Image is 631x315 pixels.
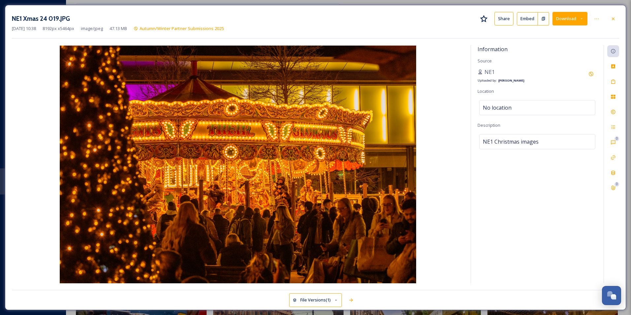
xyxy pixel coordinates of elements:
img: NE1%20Xmas%2024%20019.JPG [12,46,464,283]
button: Download [552,12,587,25]
strong: [PERSON_NAME] [498,78,524,83]
span: NE1 [484,68,495,76]
span: image/jpeg [81,25,103,32]
div: 0 [614,136,619,141]
span: 47.13 MB [110,25,127,32]
span: Source [478,58,492,64]
span: Location [478,88,494,94]
span: 8192 px x 5464 px [43,25,74,32]
span: No location [483,104,512,112]
div: 0 [614,182,619,187]
span: Description [478,122,500,128]
span: Information [478,46,508,53]
span: NE1 Christmas images [483,138,539,146]
span: Uploaded by: [478,78,497,83]
button: Embed [517,12,538,25]
h3: NE1 Xmas 24 019.JPG [12,14,70,23]
button: Share [494,12,514,25]
button: File Versions(1) [289,293,342,307]
button: Open Chat [602,286,621,305]
span: Autumn/Winter Partner Submissions 2025 [140,25,224,31]
span: [DATE] 10:38 [12,25,36,32]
